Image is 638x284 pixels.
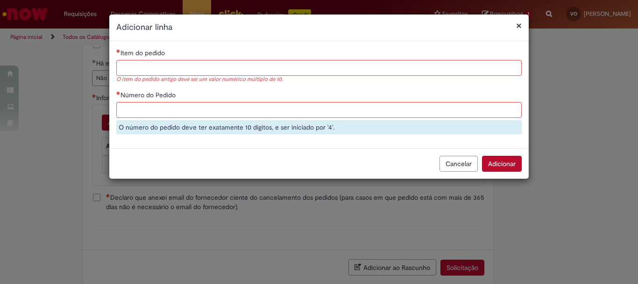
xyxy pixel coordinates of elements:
[116,76,522,84] div: O item do pedido antigo deve ser um valor numérico múltiplo de 10.
[116,60,522,76] input: Item do pedido
[482,156,522,172] button: Adicionar
[121,91,177,99] span: Número do Pedido
[116,91,121,95] span: Necessários
[516,21,522,30] button: Fechar modal
[116,22,522,34] h2: Adicionar linha
[116,49,121,53] span: Necessários
[116,120,522,134] div: O número do pedido deve ter exatamente 10 dígitos, e ser iniciado por '4'.
[440,156,478,172] button: Cancelar
[116,102,522,118] input: Número do Pedido
[121,49,167,57] span: Item do pedido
